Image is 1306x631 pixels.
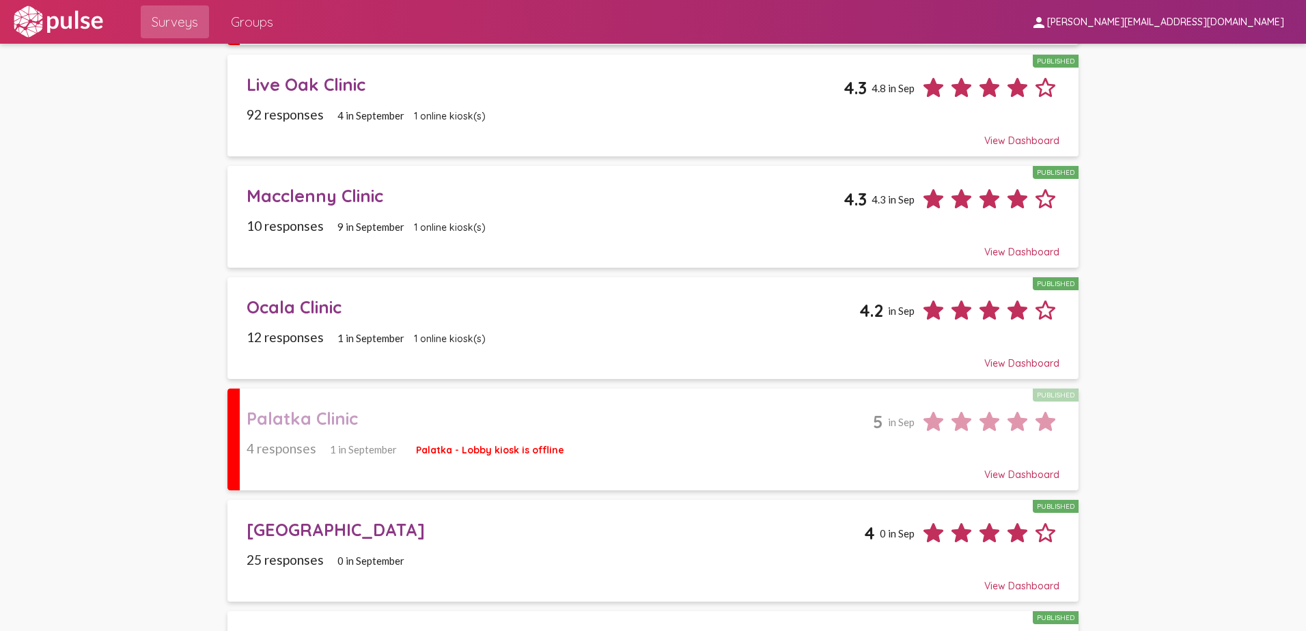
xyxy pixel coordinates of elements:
span: 4 in September [337,109,404,122]
span: 1 online kiosk(s) [414,110,486,122]
div: Published [1033,55,1079,68]
button: [PERSON_NAME][EMAIL_ADDRESS][DOMAIN_NAME] [1020,9,1295,34]
span: 5 [873,411,883,432]
span: 9 in September [337,221,404,233]
span: 4.2 [859,300,883,321]
span: 4 responses [247,440,316,456]
a: Macclenny ClinicPublished4.34.3 in Sep10 responses9 in September1 online kiosk(s)View Dashboard [227,166,1078,268]
span: 0 in Sep [880,527,915,539]
div: Published [1033,166,1079,179]
div: View Dashboard [247,567,1060,592]
div: Macclenny Clinic [247,185,844,206]
span: 1 in September [337,332,404,344]
div: Palatka Clinic [247,408,874,429]
span: 1 online kiosk(s) [414,333,486,345]
div: View Dashboard [247,456,1060,481]
div: Published [1033,389,1079,402]
div: Published [1033,611,1079,624]
div: View Dashboard [247,234,1060,258]
div: [GEOGRAPHIC_DATA] [247,519,865,540]
a: Palatka ClinicPublished5in Sep4 responses1 in SeptemberPalatka - Lobby kiosk is offlineView Dashb... [227,389,1078,490]
mat-icon: person [1031,14,1047,31]
span: 4 [864,522,875,544]
span: 1 online kiosk(s) [414,221,486,234]
span: 25 responses [247,552,324,567]
span: Surveys [152,10,198,34]
div: Published [1033,500,1079,513]
span: 10 responses [247,218,324,234]
a: [GEOGRAPHIC_DATA]Published40 in Sep25 responses0 in SeptemberView Dashboard [227,500,1078,602]
div: Published [1033,277,1079,290]
span: 4.8 in Sep [872,82,915,94]
span: in Sep [888,416,915,428]
span: 92 responses [247,107,324,122]
img: white-logo.svg [11,5,105,39]
span: 4.3 [844,188,867,210]
span: 0 in September [337,555,404,567]
a: Ocala ClinicPublished4.2in Sep12 responses1 in September1 online kiosk(s)View Dashboard [227,277,1078,379]
span: Palatka - Lobby kiosk is offline [416,444,564,456]
div: View Dashboard [247,122,1060,147]
div: Ocala Clinic [247,296,860,318]
div: View Dashboard [247,345,1060,369]
a: Groups [220,5,284,38]
span: [PERSON_NAME][EMAIL_ADDRESS][DOMAIN_NAME] [1047,16,1284,29]
span: Groups [231,10,273,34]
a: Live Oak ClinicPublished4.34.8 in Sep92 responses4 in September1 online kiosk(s)View Dashboard [227,55,1078,156]
span: 1 in September [330,443,397,455]
span: 4.3 [844,77,867,98]
a: Surveys [141,5,209,38]
span: 4.3 in Sep [872,193,915,206]
div: Live Oak Clinic [247,74,844,95]
span: 12 responses [247,329,324,345]
span: in Sep [888,305,915,317]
